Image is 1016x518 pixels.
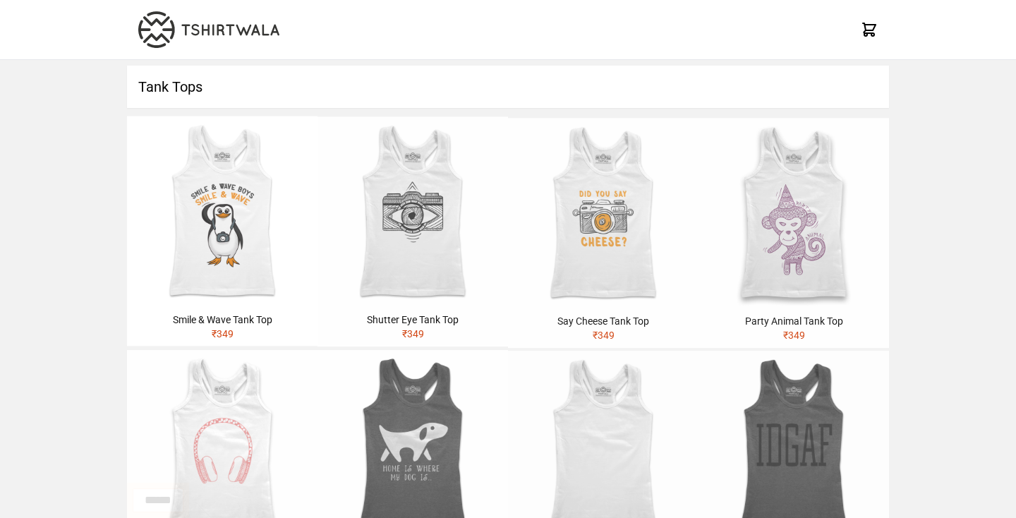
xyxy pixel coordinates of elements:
[212,328,234,339] span: ₹ 349
[127,66,889,108] h1: Tank Tops
[698,118,889,308] img: PARTY-ANIMAL-FEMALE-TANK-MOCKUP-WHITE1.jpg
[317,116,508,347] a: Shutter Eye Tank Top₹349
[593,330,615,341] span: ₹ 349
[514,314,693,328] div: Say Cheese Tank Top
[508,118,698,308] img: SAY-CHEESE-FEMALE-TANK-MOCKUP-FRONT.jpg
[704,314,883,328] div: Party Animal Tank Top
[138,11,279,48] img: TW-LOGO-400-104.png
[323,313,502,327] div: Shutter Eye Tank Top
[127,116,317,307] img: SMILE-N-WAVE-FEMALE-TANK-MOCKUP-FRONT-WHITE2.jpg
[133,313,312,327] div: Smile & Wave Tank Top
[508,118,698,348] a: Say Cheese Tank Top₹349
[127,116,317,347] a: Smile & Wave Tank Top₹349
[317,116,508,307] img: SHUTTER-EYE-FEMALE-TANK-MOCKUP-FRONT-WHITE.jpg
[402,328,424,339] span: ₹ 349
[783,330,805,341] span: ₹ 349
[698,118,889,348] a: Party Animal Tank Top₹349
